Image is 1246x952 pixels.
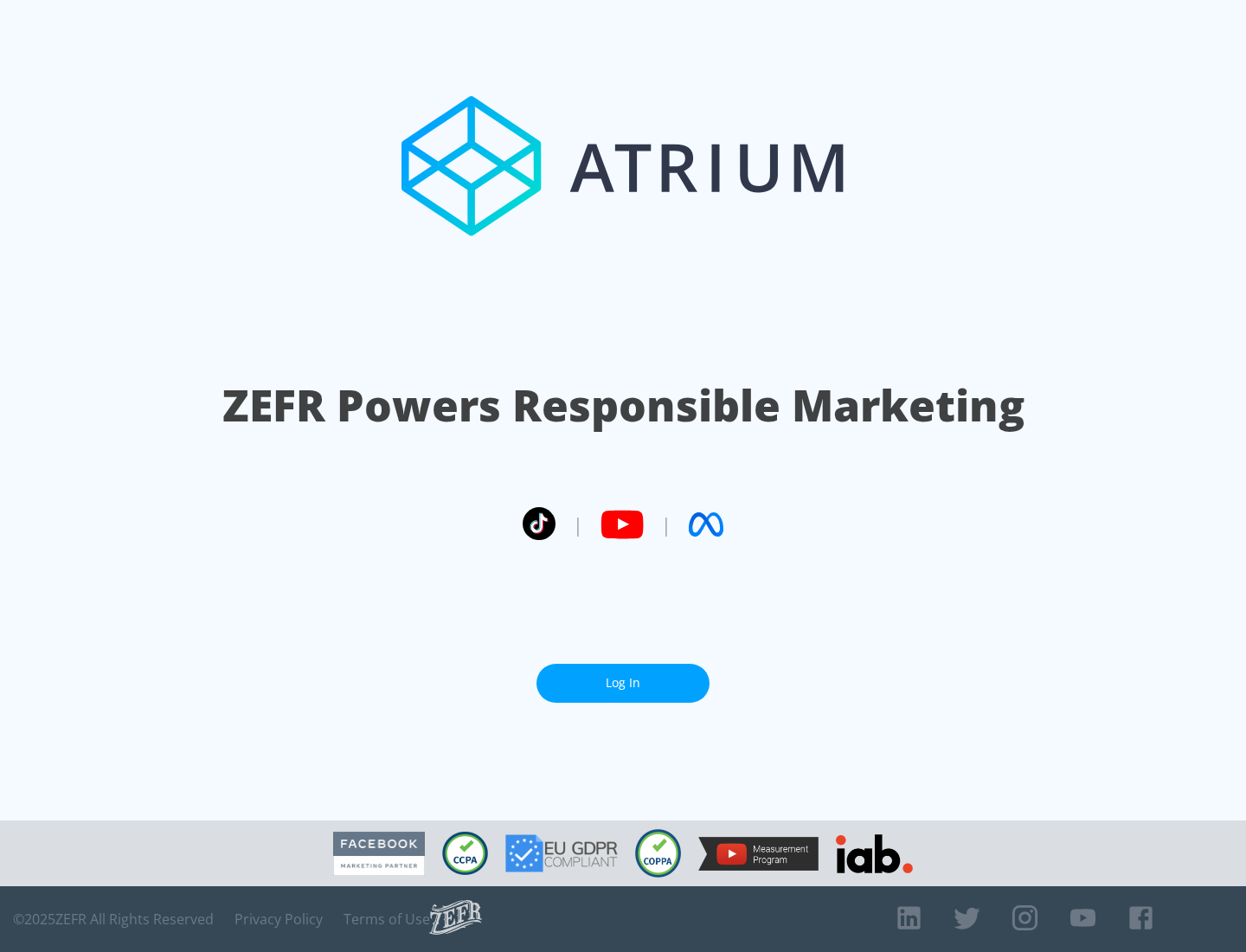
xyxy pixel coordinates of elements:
span: | [661,511,671,537]
a: Terms of Use [344,910,430,928]
img: CCPA Compliant [442,832,488,875]
img: Facebook Marketing Partner [333,832,425,876]
span: | [573,511,583,537]
img: IAB [836,834,913,873]
span: © 2025 ZEFR All Rights Reserved [13,910,214,928]
img: YouTube Measurement Program [698,837,819,871]
img: GDPR Compliant [505,834,618,872]
a: Privacy Policy [234,910,323,928]
h1: ZEFR Powers Responsible Marketing [222,376,1024,435]
a: Log In [536,664,710,703]
img: COPPA Compliant [635,829,681,878]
